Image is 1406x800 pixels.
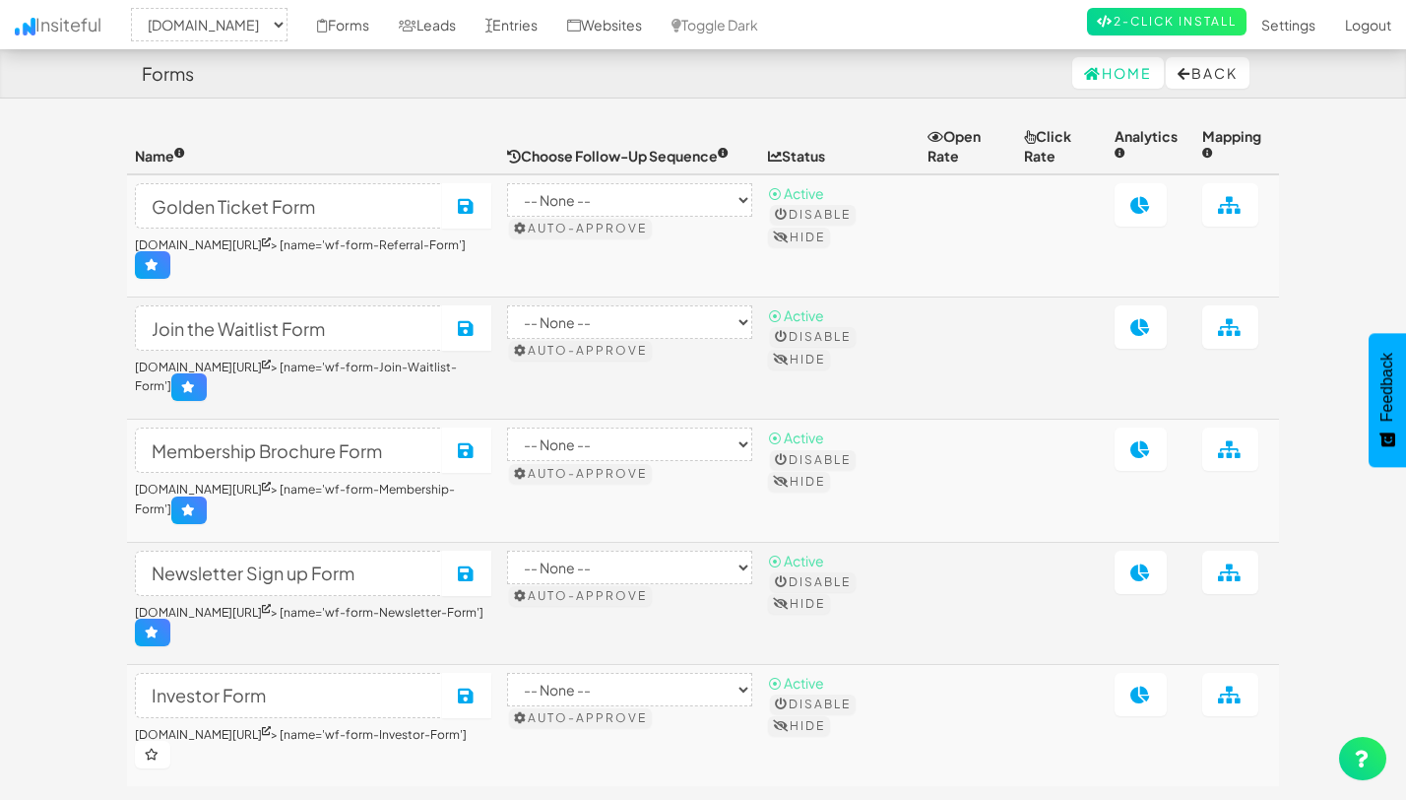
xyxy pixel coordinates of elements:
[135,483,491,523] h6: > [name='wf-form-Membership-Form']
[135,728,491,768] h6: > [name='wf-form-Investor-Form']
[1378,353,1396,422] span: Feedback
[135,238,491,279] h6: > [name='wf-form-Referral-Form']
[768,716,830,736] button: Hide
[1016,118,1107,174] th: Click Rate
[770,695,856,714] button: Disable
[770,327,856,347] button: Disable
[768,594,830,614] button: Hide
[135,605,271,620] a: [DOMAIN_NAME][URL]
[15,18,35,35] img: icon.png
[135,482,271,497] a: [DOMAIN_NAME][URL]
[1087,8,1246,35] a: 2-Click Install
[1166,57,1249,89] button: Back
[920,118,1016,174] th: Open Rate
[135,237,271,252] a: [DOMAIN_NAME][URL]
[135,183,443,229] input: Nickname your form (internal use only)
[768,184,824,202] span: ⦿ Active
[760,118,920,174] th: Status
[1369,333,1406,467] button: Feedback - Show survey
[1072,57,1164,89] a: Home
[135,727,271,742] a: [DOMAIN_NAME][URL]
[135,673,443,718] input: Nickname your form (internal use only)
[142,64,194,84] h4: Forms
[509,708,652,728] button: Auto-approve
[768,429,824,446] span: ⦿ Active
[1115,127,1178,165] span: Analytics
[768,552,824,569] span: ⦿ Active
[135,606,491,646] h6: > [name='wf-form-Newsletter-Form']
[509,219,652,238] button: Auto-approve
[135,361,491,401] h6: > [name='wf-form-Join-Waitlist-Form']
[507,147,729,165] span: Choose Follow-Up Sequence
[509,586,652,606] button: Auto-approve
[768,674,824,692] span: ⦿ Active
[770,205,856,225] button: Disable
[768,306,824,324] span: ⦿ Active
[509,464,652,484] button: Auto-approve
[135,305,443,351] input: Nickname your form (internal use only)
[770,572,856,592] button: Disable
[135,551,443,596] input: Nickname your form (internal use only)
[768,472,830,492] button: Hide
[135,147,185,165] span: Name
[509,341,652,361] button: Auto-approve
[135,360,271,374] a: [DOMAIN_NAME][URL]
[1202,127,1261,165] span: Mapping
[768,350,830,369] button: Hide
[135,428,443,473] input: Nickname your form (internal use only)
[768,228,830,247] button: Hide
[770,450,856,470] button: Disable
